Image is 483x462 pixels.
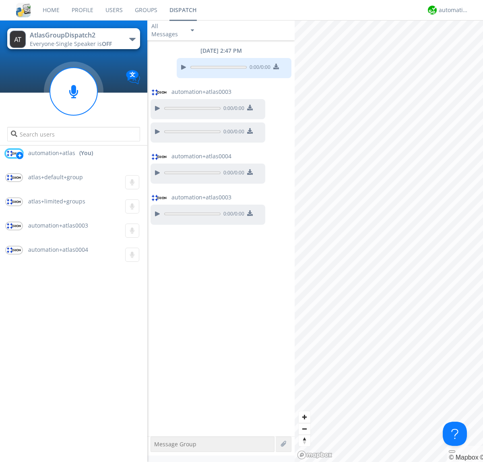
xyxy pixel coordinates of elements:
[79,149,93,157] div: (You)
[221,128,244,137] span: 0:00 / 0:00
[299,423,310,435] button: Zoom out
[126,70,140,84] img: Translation enabled
[28,173,83,181] span: atlas+default+group
[30,40,120,48] div: Everyone ·
[6,174,22,181] img: orion-labs-logo.svg
[7,127,140,141] input: Search users
[151,153,167,160] img: orion-labs-logo.svg
[273,64,279,69] img: download media button
[247,128,253,134] img: download media button
[191,29,194,31] img: caret-down-sm.svg
[56,40,112,48] span: Single Speaker is
[6,222,22,230] img: orion-labs-logo.svg
[171,193,231,201] span: automation+atlas0003
[171,152,231,160] span: automation+atlas0004
[28,222,88,229] span: automation+atlas0003
[428,6,437,15] img: d2d01cd9b4174d08988066c6d424eccd
[247,210,253,216] img: download media button
[221,105,244,114] span: 0:00 / 0:00
[221,169,244,178] span: 0:00 / 0:00
[28,149,75,157] span: automation+atlas
[171,88,231,96] span: automation+atlas0003
[299,435,310,446] span: Reset bearing to north
[299,411,310,423] button: Zoom in
[6,198,22,205] img: orion-labs-logo.svg
[28,246,88,253] span: automation+atlas0004
[151,195,167,201] img: orion-labs-logo.svg
[439,6,469,14] div: automation+atlas
[16,3,31,17] img: cddb5a64eb264b2086981ab96f4c1ba7
[247,105,253,110] img: download media button
[151,89,167,96] img: orion-labs-logo.svg
[7,28,140,49] button: AtlasGroupDispatch2Everyone·Single Speaker isOFF
[147,47,295,55] div: [DATE] 2:47 PM
[247,169,253,175] img: download media button
[449,450,455,453] button: Toggle attribution
[221,210,244,219] span: 0:00 / 0:00
[102,40,112,48] span: OFF
[151,22,184,38] div: All Messages
[6,150,22,157] img: orion-labs-logo.svg
[247,64,270,73] span: 0:00 / 0:00
[6,247,22,254] img: orion-labs-logo.svg
[30,31,120,40] div: AtlasGroupDispatch2
[443,422,467,446] iframe: Toggle Customer Support
[449,454,478,461] a: Mapbox
[299,435,310,446] button: Reset bearing to north
[297,450,332,460] a: Mapbox logo
[28,197,85,205] span: atlas+limited+groups
[10,31,26,48] img: 373638.png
